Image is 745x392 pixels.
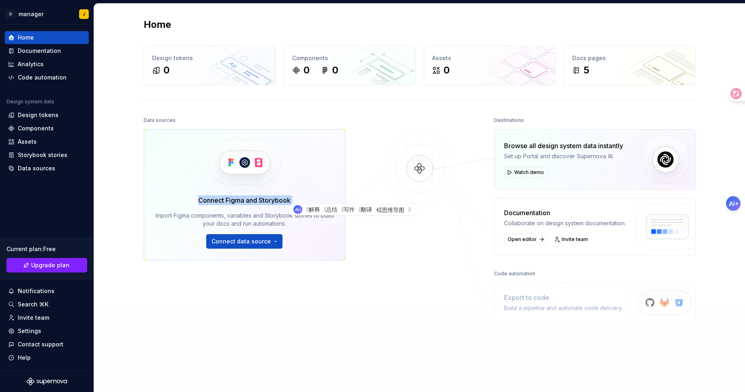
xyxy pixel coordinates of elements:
[18,47,61,55] div: Documentation
[5,298,89,311] button: Search ⌘K
[5,44,89,57] a: Documentation
[18,151,67,159] div: Storybook stories
[18,354,31,362] div: Help
[494,115,524,126] div: Destinations
[155,212,334,228] div: Import Figma components, variables and Storybook stories to build your docs and run automations.
[144,18,171,31] h2: Home
[83,11,85,17] div: J
[31,261,69,269] span: Upgrade plan
[444,64,450,77] div: 0
[18,73,67,82] div: Code automation
[424,46,556,85] a: Assets0
[562,236,588,243] span: Invite team
[504,141,623,151] div: Browse all design system data instantly
[494,268,535,279] div: Code automation
[211,237,271,245] span: Connect data source
[504,234,547,245] a: Open editor
[514,169,544,176] span: Watch demo
[6,258,87,273] a: Upgrade plan
[5,325,89,337] a: Settings
[432,54,547,62] div: Assets
[18,60,44,68] div: Analytics
[5,71,89,84] a: Code automation
[303,64,310,77] div: 0
[5,58,89,71] a: Analytics
[504,208,626,218] div: Documentation
[292,54,407,62] div: Components
[2,5,92,23] button: DmanagerJ
[18,164,55,172] div: Data sources
[5,122,89,135] a: Components
[572,54,687,62] div: Docs pages
[5,351,89,364] button: Help
[504,152,623,160] div: Set up Portal and discover Supernova AI.
[18,138,37,146] div: Assets
[18,34,34,42] div: Home
[5,162,89,175] a: Data sources
[552,234,592,245] a: Invite team
[5,338,89,351] button: Contact support
[5,285,89,298] button: Notifications
[5,149,89,161] a: Storybook stories
[18,111,59,119] div: Design tokens
[564,46,696,85] a: Docs pages5
[18,327,41,335] div: Settings
[18,314,49,322] div: Invite team
[508,236,537,243] span: Open editor
[27,377,67,386] svg: Supernova Logo
[163,64,170,77] div: 0
[5,135,89,148] a: Assets
[504,167,548,178] button: Watch demo
[18,124,54,132] div: Components
[332,64,338,77] div: 0
[144,115,176,126] div: Data sources
[6,245,87,253] div: Current plan : Free
[152,54,267,62] div: Design tokens
[144,46,276,85] a: Design tokens0
[584,64,589,77] div: 5
[5,31,89,44] a: Home
[18,300,48,308] div: Search ⌘K
[198,195,291,205] div: Connect Figma and Storybook
[6,9,15,19] div: D
[504,304,623,312] div: Build a pipeline and automate code delivery.
[504,219,626,227] div: Collaborate on design system documentation.
[504,293,623,302] div: Export to code
[19,10,44,18] div: manager
[284,46,416,85] a: Components00
[18,287,54,295] div: Notifications
[6,99,54,105] div: Design system data
[5,311,89,324] a: Invite team
[206,234,283,249] button: Connect data source
[18,340,63,348] div: Contact support
[5,109,89,122] a: Design tokens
